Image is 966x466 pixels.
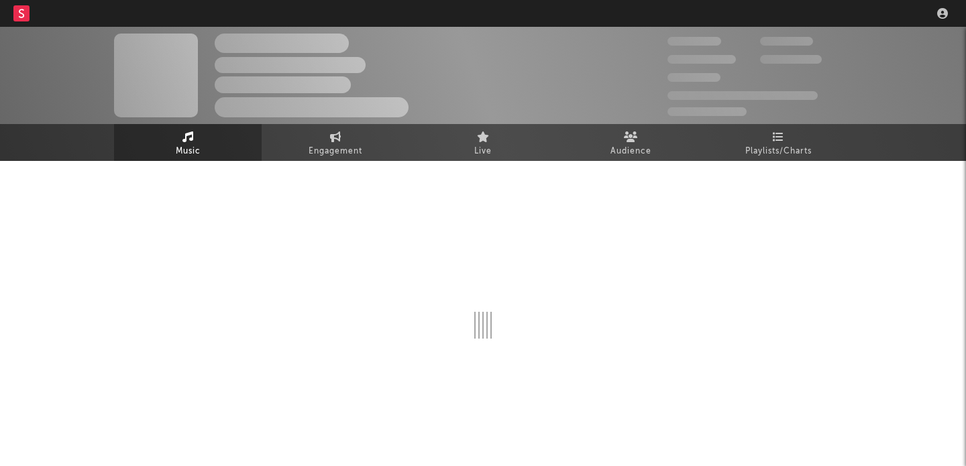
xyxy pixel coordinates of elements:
a: Audience [557,124,704,161]
span: Engagement [309,143,362,160]
a: Music [114,124,262,161]
a: Live [409,124,557,161]
a: Playlists/Charts [704,124,852,161]
span: Jump Score: 85.0 [667,107,747,116]
span: Music [176,143,201,160]
span: Audience [610,143,651,160]
span: 50,000,000 Monthly Listeners [667,91,818,100]
span: 50,000,000 [667,55,736,64]
span: 300,000 [667,37,721,46]
span: Playlists/Charts [745,143,812,160]
span: Live [474,143,492,160]
span: 100,000 [667,73,720,82]
span: 1,000,000 [760,55,822,64]
span: 100,000 [760,37,813,46]
a: Engagement [262,124,409,161]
